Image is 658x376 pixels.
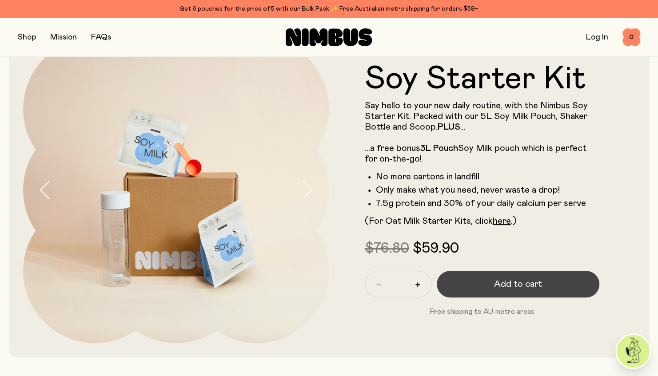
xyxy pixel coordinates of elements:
a: FAQs [91,33,111,41]
div: Get 6 pouches for the price of 5 with our Bulk Pack ✨ Free Australian metro shipping for orders $59+ [18,4,640,14]
p: Say hello to your new daily routine, with the Nimbus Soy Starter Kit. Packed with our 5L Soy Milk... [365,100,600,164]
strong: 3L [420,144,431,153]
strong: PLUS [438,123,460,131]
li: Only make what you need, never waste a drop! [376,185,600,195]
li: 7.5g protein and 30% of your daily calcium per serve [376,198,600,209]
p: Free shipping to AU metro areas [365,306,600,317]
a: Mission [50,33,77,41]
span: $59.90 [413,241,459,256]
span: $76.80 [365,241,409,256]
button: Add to cart [437,271,600,297]
span: (For Oat Milk Starter Kits, click [365,217,493,226]
li: No more cartons in landfill [376,171,600,182]
a: Log In [586,33,608,41]
button: 0 [622,28,640,46]
strong: Pouch [433,144,458,153]
a: here [493,217,511,226]
img: agent [617,335,650,368]
h1: Soy Starter Kit [365,63,600,95]
span: .) [511,217,517,226]
span: Add to cart [494,278,542,290]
